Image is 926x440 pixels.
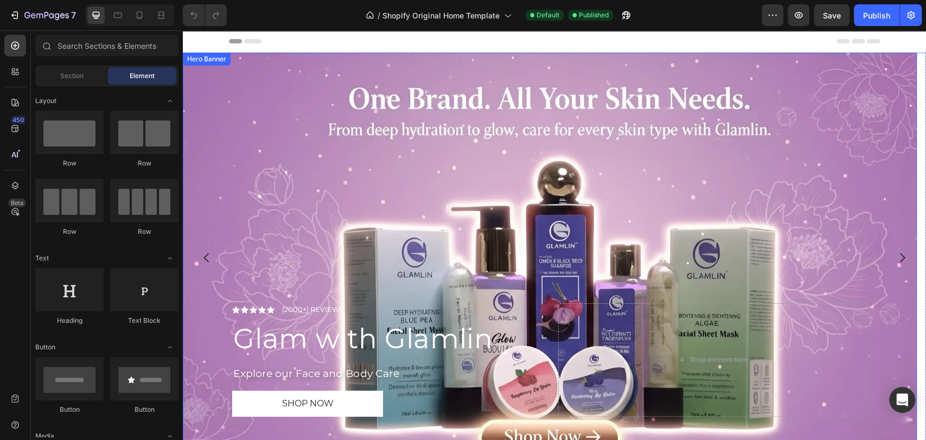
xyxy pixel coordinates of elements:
span: Save [823,11,841,20]
button: Publish [854,4,899,26]
div: Hero Banner [2,24,46,34]
p: 7 [71,9,76,22]
div: Text Block [110,316,178,326]
span: Text [35,253,49,263]
span: Element [130,71,155,81]
div: Row [110,227,178,237]
input: Search Sections & Elements [35,35,178,56]
button: Save [814,4,850,26]
span: Toggle open [161,250,178,267]
span: Default [537,10,559,20]
div: Beta [8,199,26,207]
span: Button [35,342,55,352]
div: Undo/Redo [183,4,227,26]
div: Row [35,227,104,237]
span: Toggle open [161,339,178,356]
div: Row [35,158,104,168]
div: 450 [10,116,26,124]
div: Heading [35,316,104,326]
span: Section [60,71,84,81]
iframe: Design area [183,30,926,440]
div: Button [35,405,104,415]
div: Open Intercom Messenger [889,387,915,413]
button: 7 [4,4,81,26]
span: Layout [35,96,56,106]
span: Published [579,10,609,20]
button: Carousel Next Arrow [704,212,735,243]
span: Shopify Original Home Template [382,10,500,21]
span: Toggle open [161,92,178,110]
span: / [378,10,380,21]
div: Row [110,158,178,168]
div: Drop element here [508,325,565,334]
div: Button [110,405,178,415]
div: Publish [863,10,890,21]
